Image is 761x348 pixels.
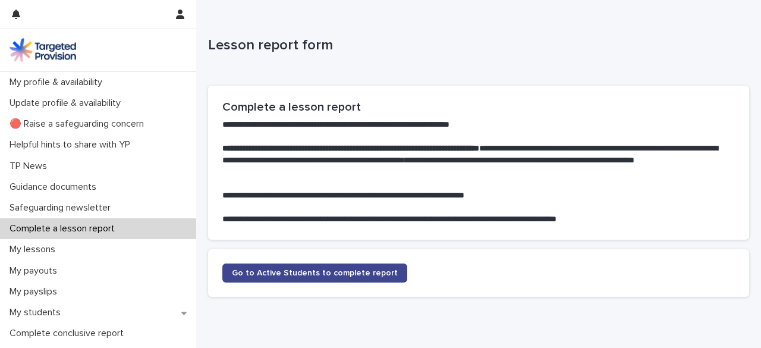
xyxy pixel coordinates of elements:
p: Lesson report form [208,37,744,54]
p: My lessons [5,244,65,255]
p: Safeguarding newsletter [5,202,120,214]
p: 🔴 Raise a safeguarding concern [5,118,153,130]
p: Complete conclusive report [5,328,133,339]
p: Update profile & availability [5,98,130,109]
p: Helpful hints to share with YP [5,139,140,151]
p: My payslips [5,286,67,297]
a: Go to Active Students to complete report [222,264,407,283]
p: My students [5,307,70,318]
p: My profile & availability [5,77,112,88]
p: TP News [5,161,56,172]
p: Guidance documents [5,181,106,193]
span: Go to Active Students to complete report [232,269,398,277]
img: M5nRWzHhSzIhMunXDL62 [10,38,76,62]
p: My payouts [5,265,67,277]
p: Complete a lesson report [5,223,124,234]
h2: Complete a lesson report [222,100,735,114]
